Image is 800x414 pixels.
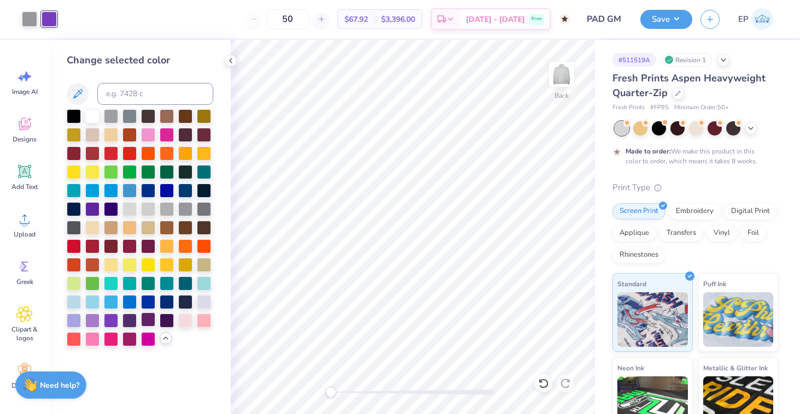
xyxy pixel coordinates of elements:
div: We make this product in this color to order, which means it takes 8 weeks. [626,146,760,166]
div: Print Type [612,181,778,194]
span: [DATE] - [DATE] [466,14,525,25]
span: Free [532,15,542,23]
div: Applique [612,225,656,241]
span: EP [738,13,749,26]
span: Metallic & Glitter Ink [703,362,768,374]
span: Add Text [11,182,38,191]
div: Rhinestones [612,247,665,263]
span: Clipart & logos [7,325,43,342]
div: Vinyl [706,225,737,241]
span: Image AI [12,87,38,96]
span: Fresh Prints [612,103,645,113]
input: – – [266,9,309,29]
span: $3,396.00 [381,14,415,25]
img: Puff Ink [703,292,774,347]
span: # FP95 [650,103,669,113]
span: Puff Ink [703,278,726,289]
img: Standard [617,292,688,347]
div: Foil [740,225,766,241]
div: Screen Print [612,203,665,220]
button: Save [640,10,692,29]
span: Minimum Order: 50 + [674,103,729,113]
input: Untitled Design [579,8,632,30]
strong: Made to order: [626,147,671,156]
span: Neon Ink [617,362,644,374]
div: Back [554,91,569,100]
div: Digital Print [724,203,777,220]
div: Revision 1 [662,53,712,67]
span: $67.92 [344,14,368,25]
img: Ella Parastaran [751,8,773,30]
div: # 511519A [612,53,656,67]
span: Upload [14,230,36,239]
img: Back [551,63,573,85]
span: Fresh Prints Aspen Heavyweight Quarter-Zip [612,72,766,99]
input: e.g. 7428 c [97,83,213,105]
div: Change selected color [67,53,213,68]
div: Transfers [659,225,703,241]
strong: Need help? [40,380,79,391]
a: EP [733,8,778,30]
div: Accessibility label [325,387,336,398]
span: Greek [16,277,33,286]
span: Decorate [11,381,38,390]
div: Embroidery [669,203,721,220]
span: Designs [13,135,37,144]
span: Standard [617,278,646,289]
